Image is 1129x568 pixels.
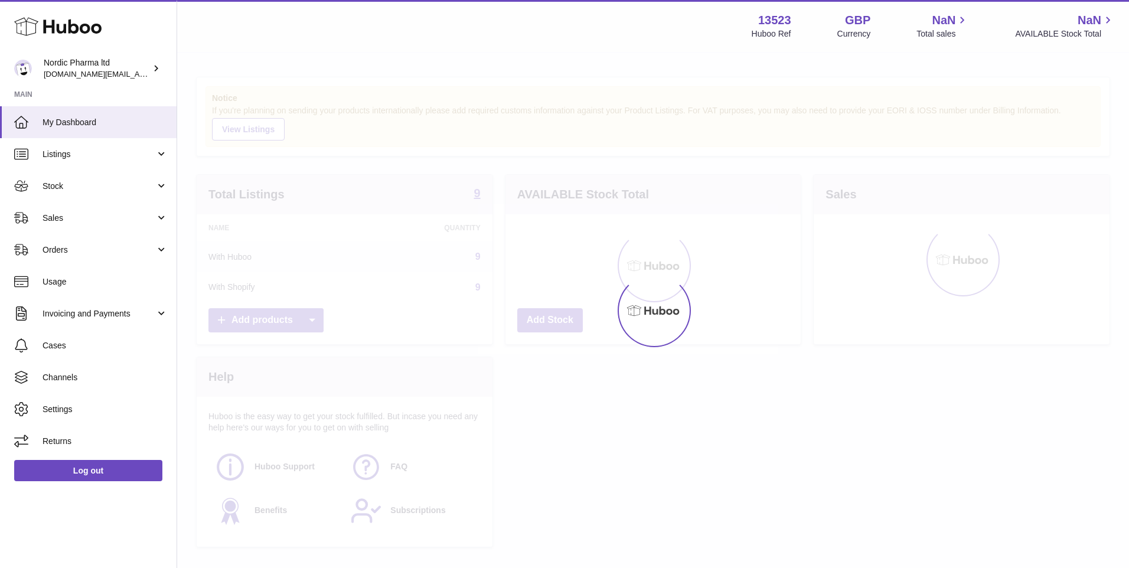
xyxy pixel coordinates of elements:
span: Invoicing and Payments [43,308,155,319]
span: Channels [43,372,168,383]
span: Stock [43,181,155,192]
span: Total sales [916,28,969,40]
span: Sales [43,213,155,224]
a: NaN Total sales [916,12,969,40]
span: Cases [43,340,168,351]
span: NaN [932,12,955,28]
span: Orders [43,244,155,256]
div: Currency [837,28,871,40]
a: Log out [14,460,162,481]
strong: 13523 [758,12,791,28]
span: NaN [1078,12,1101,28]
span: Returns [43,436,168,447]
span: Listings [43,149,155,160]
span: Usage [43,276,168,288]
a: NaN AVAILABLE Stock Total [1015,12,1115,40]
div: Nordic Pharma ltd [44,57,150,80]
div: Huboo Ref [752,28,791,40]
img: accounts.uk@nordicpharma.com [14,60,32,77]
span: [DOMAIN_NAME][EMAIL_ADDRESS][DOMAIN_NAME] [44,69,235,79]
span: Settings [43,404,168,415]
span: My Dashboard [43,117,168,128]
span: AVAILABLE Stock Total [1015,28,1115,40]
strong: GBP [845,12,870,28]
